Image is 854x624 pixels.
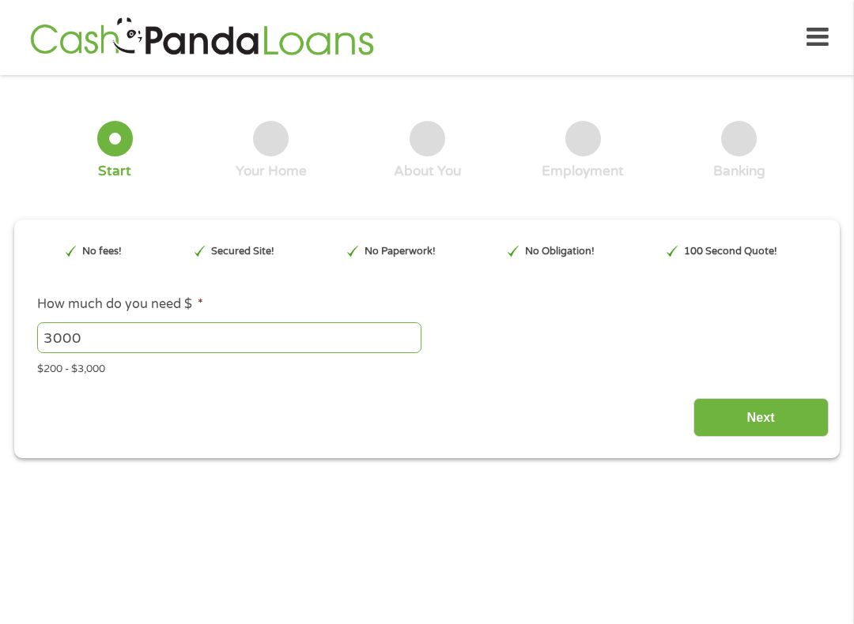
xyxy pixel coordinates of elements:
[713,163,765,180] div: Banking
[98,163,131,180] div: Start
[82,244,122,259] p: No fees!
[211,244,274,259] p: Secured Site!
[25,15,378,60] img: GetLoanNow Logo
[693,398,829,437] input: Next
[37,296,203,313] label: How much do you need $
[37,355,817,377] div: $200 - $3,000
[236,163,307,180] div: Your Home
[525,244,595,259] p: No Obligation!
[684,244,777,259] p: 100 Second Quote!
[542,163,624,180] div: Employment
[365,244,436,259] p: No Paperwork!
[394,163,461,180] div: About You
